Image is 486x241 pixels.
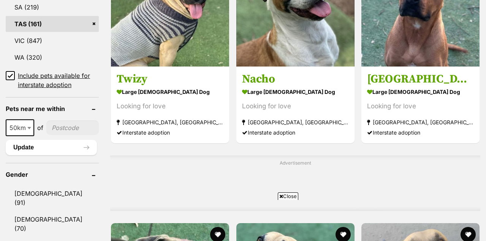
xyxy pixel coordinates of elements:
[242,86,349,97] strong: large [DEMOGRAPHIC_DATA] Dog
[117,101,223,111] div: Looking for love
[111,66,229,143] a: Twizy large [DEMOGRAPHIC_DATA] Dog Looking for love [GEOGRAPHIC_DATA], [GEOGRAPHIC_DATA] Intersta...
[117,117,223,127] strong: [GEOGRAPHIC_DATA], [GEOGRAPHIC_DATA]
[117,86,223,97] strong: large [DEMOGRAPHIC_DATA] Dog
[367,72,474,86] h3: [GEOGRAPHIC_DATA]
[242,127,349,138] div: Interstate adoption
[242,72,349,86] h3: Nacho
[6,33,99,49] a: VIC (847)
[367,101,474,111] div: Looking for love
[6,71,99,89] a: Include pets available for interstate adoption
[278,192,298,200] span: Close
[117,127,223,138] div: Interstate adoption
[6,122,33,133] span: 50km
[6,105,99,112] header: Pets near me within
[6,119,34,136] span: 50km
[6,211,99,236] a: [DEMOGRAPHIC_DATA] (70)
[367,117,474,127] strong: [GEOGRAPHIC_DATA], [GEOGRAPHIC_DATA]
[242,101,349,111] div: Looking for love
[367,86,474,97] strong: large [DEMOGRAPHIC_DATA] Dog
[236,66,355,143] a: Nacho large [DEMOGRAPHIC_DATA] Dog Looking for love [GEOGRAPHIC_DATA], [GEOGRAPHIC_DATA] Intersta...
[6,140,97,155] button: Update
[6,49,99,65] a: WA (320)
[6,16,99,32] a: TAS (161)
[242,117,349,127] strong: [GEOGRAPHIC_DATA], [GEOGRAPHIC_DATA]
[367,127,474,138] div: Interstate adoption
[46,121,99,135] input: postcode
[37,123,43,132] span: of
[18,71,99,89] span: Include pets available for interstate adoption
[105,203,382,237] iframe: Advertisement
[117,72,223,86] h3: Twizy
[6,171,99,178] header: Gender
[110,155,480,211] div: Advertisement
[361,66,480,143] a: [GEOGRAPHIC_DATA] large [DEMOGRAPHIC_DATA] Dog Looking for love [GEOGRAPHIC_DATA], [GEOGRAPHIC_DA...
[157,169,434,203] iframe: Advertisement
[6,186,99,211] a: [DEMOGRAPHIC_DATA] (91)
